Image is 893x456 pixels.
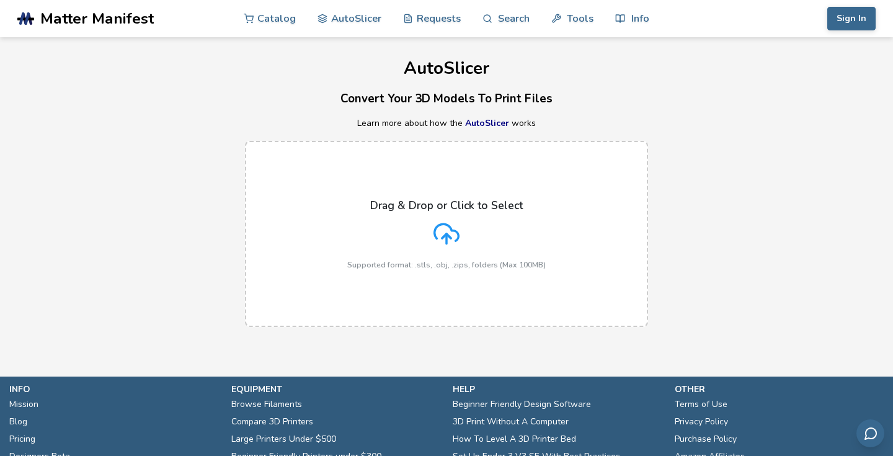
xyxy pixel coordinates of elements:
[347,261,546,269] p: Supported format: .stls, .obj, .zips, folders (Max 100MB)
[9,383,219,396] p: info
[453,431,576,448] a: How To Level A 3D Printer Bed
[231,383,441,396] p: equipment
[453,413,569,431] a: 3D Print Without A Computer
[453,383,662,396] p: help
[827,7,876,30] button: Sign In
[465,117,509,129] a: AutoSlicer
[40,10,154,27] span: Matter Manifest
[675,383,884,396] p: other
[453,396,591,413] a: Beginner Friendly Design Software
[675,396,727,413] a: Terms of Use
[675,413,728,431] a: Privacy Policy
[9,431,35,448] a: Pricing
[9,396,38,413] a: Mission
[231,431,336,448] a: Large Printers Under $500
[856,419,884,447] button: Send feedback via email
[675,431,737,448] a: Purchase Policy
[370,199,523,212] p: Drag & Drop or Click to Select
[9,413,27,431] a: Blog
[231,413,313,431] a: Compare 3D Printers
[231,396,302,413] a: Browse Filaments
